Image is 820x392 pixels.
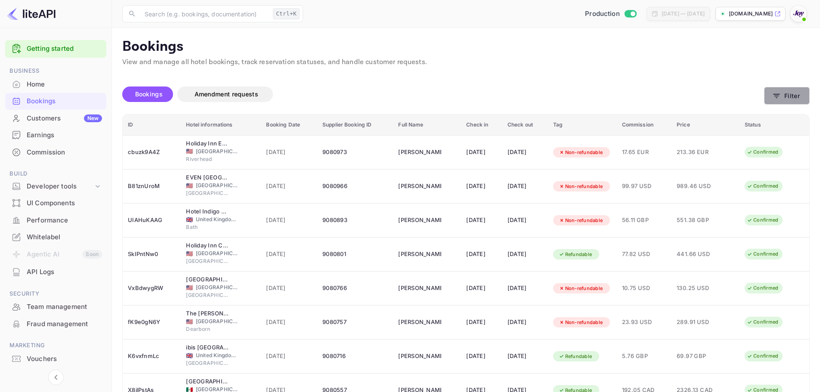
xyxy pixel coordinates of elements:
img: With Joy [792,7,805,21]
div: [DATE] [466,145,497,159]
span: 23.93 USD [622,318,666,327]
div: K6vxfnmLc [128,349,176,363]
span: United States of America [186,251,193,256]
div: [DATE] [466,247,497,261]
a: Performance [5,212,106,228]
p: View and manage all hotel bookings, track reservation statuses, and handle customer requests. [122,57,810,68]
div: 9080766 [322,281,388,295]
div: Whitelabel [5,229,106,246]
span: Business [5,66,106,76]
div: Whitelabel [27,232,102,242]
span: Dearborn [186,325,229,333]
div: Vouchers [5,351,106,367]
div: ibis Northampton Centre [186,343,229,352]
div: Rachel Watson [398,281,441,295]
div: Home [5,76,106,93]
th: ID [123,114,181,136]
span: 17.65 EUR [622,148,666,157]
div: New [84,114,102,122]
a: Bookings [5,93,106,109]
span: Marketing [5,341,106,350]
div: Cody O'Donnell [398,179,441,193]
span: [GEOGRAPHIC_DATA] [186,189,229,197]
div: Getting started [5,40,106,58]
th: Booking Date [261,114,317,136]
div: B81znUroM [128,179,176,193]
span: 69.97 GBP [677,352,720,361]
div: Team management [27,302,102,312]
a: Team management [5,299,106,315]
div: [DATE] [507,179,543,193]
span: Amendment requests [195,90,258,98]
div: account-settings tabs [122,86,764,102]
div: CustomersNew [5,110,106,127]
div: Holiday Inn Express Hotel & Suites Long Island-East End, an IHG Hotel [186,139,229,148]
div: Earnings [27,130,102,140]
div: Carol Renner [398,213,441,227]
span: [GEOGRAPHIC_DATA] [186,359,229,367]
span: [DATE] [266,284,312,293]
div: Earnings [5,127,106,144]
div: Non-refundable [553,317,609,328]
a: UI Components [5,195,106,211]
div: EVEN Hotel Brooklyn, an IHG Hotel [186,173,229,182]
span: United Kingdom of Great Britain and Northern Ireland [186,353,193,358]
th: Hotel informations [181,114,261,136]
a: Whitelabel [5,229,106,245]
span: 99.97 USD [622,182,666,191]
div: API Logs [27,267,102,277]
div: Hannah McGlynn [398,349,441,363]
p: Bookings [122,38,810,56]
span: 5.76 GBP [622,352,666,361]
div: Confirmed [741,317,784,327]
div: Performance [5,212,106,229]
span: Bath [186,223,229,231]
button: Collapse navigation [48,370,64,385]
span: Production [585,9,620,19]
div: Clarissa Geyer [398,145,441,159]
div: Refundable [553,351,598,362]
th: Tag [548,114,617,136]
div: Bookings [27,96,102,106]
span: [DATE] [266,318,312,327]
span: [GEOGRAPHIC_DATA] [196,284,239,291]
th: Check in [461,114,502,136]
div: [DATE] [507,145,543,159]
span: [DATE] [266,352,312,361]
div: 9080973 [322,145,388,159]
th: Check out [502,114,548,136]
span: 989.46 USD [677,182,720,191]
a: Fraud management [5,316,106,332]
div: Customers [27,114,102,123]
span: 213.36 EUR [677,148,720,157]
div: [DATE] [507,213,543,227]
span: [GEOGRAPHIC_DATA] [186,257,229,265]
span: Security [5,289,106,299]
div: Confirmed [741,215,784,225]
div: UI Components [27,198,102,208]
th: Price [671,114,740,136]
span: 77.82 USD [622,250,666,259]
div: [DATE] [466,213,497,227]
span: 441.66 USD [677,250,720,259]
div: API Logs [5,264,106,281]
span: [GEOGRAPHIC_DATA] [196,148,239,155]
div: Bookings [5,93,106,110]
span: United Kingdom of [GEOGRAPHIC_DATA] and [GEOGRAPHIC_DATA] [196,352,239,359]
div: SkIPntNw0 [128,247,176,261]
a: CustomersNew [5,110,106,126]
span: [DATE] [266,182,312,191]
th: Full Name [393,114,461,136]
div: 9080966 [322,179,388,193]
div: UIAHuKAAG [128,213,176,227]
div: Holiday Inn Club Vacations Hill Country Resort Canyon LK, an IHG Hotel [186,241,229,250]
div: Team management [5,299,106,315]
span: [DATE] [266,216,312,225]
div: Terrance Brodsack [398,247,441,261]
span: [DATE] [266,250,312,259]
div: [DATE] [507,349,543,363]
div: [DATE] [466,179,497,193]
span: United Kingdom of [GEOGRAPHIC_DATA] and [GEOGRAPHIC_DATA] [196,216,239,223]
div: cbuzk9A4Z [128,145,176,159]
div: 9080716 [322,349,388,363]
